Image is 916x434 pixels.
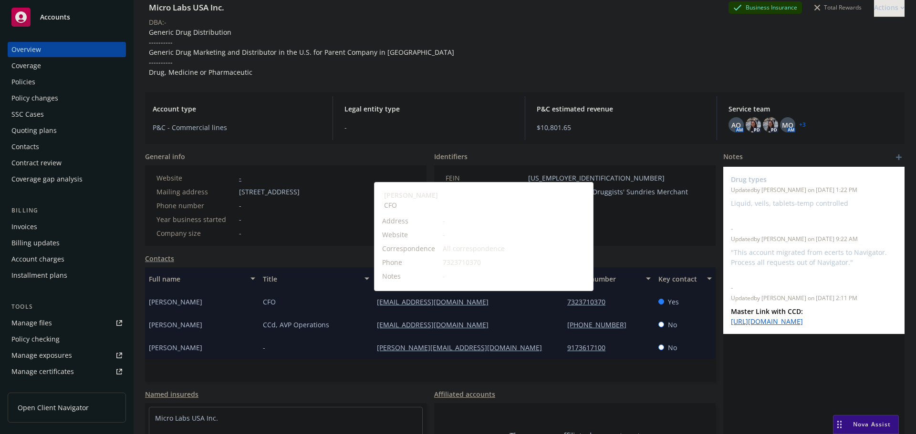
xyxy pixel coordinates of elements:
[8,219,126,234] a: Invoices
[18,403,89,413] span: Open Client Navigator
[434,389,495,399] a: Affiliated accounts
[731,174,872,184] span: Drug types
[8,302,126,312] div: Tools
[377,297,496,306] a: [EMAIL_ADDRESS][DOMAIN_NAME]
[382,230,408,240] span: Website
[11,74,35,90] div: Policies
[729,104,897,114] span: Service team
[156,187,235,197] div: Mailing address
[537,122,705,132] span: $10,801.65
[11,332,60,347] div: Policy checking
[731,283,872,293] span: -
[8,4,126,30] a: Accounts
[8,252,126,267] a: Account charges
[11,364,74,379] div: Manage certificates
[8,91,126,106] a: Policy changes
[263,343,265,353] span: -
[145,267,259,290] button: Full name
[853,420,891,428] span: Nova Assist
[731,294,897,303] span: Updated by [PERSON_NAME] on [DATE] 2:11 PM
[567,320,634,329] a: [PHONE_NUMBER]
[153,104,321,114] span: Account type
[833,415,845,434] div: Drag to move
[377,343,550,352] a: [PERSON_NAME][EMAIL_ADDRESS][DOMAIN_NAME]
[8,380,126,395] a: Manage claims
[668,320,677,330] span: No
[382,243,435,253] span: Correspondence
[723,167,905,216] div: Drug typesUpdatedby [PERSON_NAME] on [DATE] 1:22 PMLiquid, veils, tablets-temp controlled
[11,58,41,73] div: Coverage
[384,191,438,200] strong: [PERSON_NAME]
[655,267,716,290] button: Key contact
[443,230,585,240] span: -
[11,107,44,122] div: SSC Cases
[239,201,241,211] span: -
[11,380,60,395] div: Manage claims
[344,104,513,114] span: Legal entity type
[782,120,793,130] span: MQ
[11,235,60,251] div: Billing updates
[149,274,245,284] div: Full name
[8,155,126,171] a: Contract review
[259,267,373,290] button: Title
[11,315,52,331] div: Manage files
[11,219,37,234] div: Invoices
[239,214,241,224] span: -
[8,42,126,57] a: Overview
[153,122,321,132] span: P&C - Commercial lines
[8,268,126,283] a: Installment plans
[373,267,563,290] button: Email
[8,348,126,363] a: Manage exposures
[723,275,905,334] div: -Updatedby [PERSON_NAME] on [DATE] 2:11 PMMaster Link with CCD: [URL][DOMAIN_NAME]
[563,267,655,290] button: Phone number
[567,343,613,352] a: 9173617100
[443,271,585,281] span: -
[155,414,218,423] a: Micro Labs USA Inc.
[567,297,613,306] a: 7323710370
[8,139,126,154] a: Contacts
[443,257,585,267] span: 7323710370
[145,1,228,14] div: Micro Labs USA Inc.
[239,228,241,238] span: -
[149,297,202,307] span: [PERSON_NAME]
[40,13,70,21] span: Accounts
[528,187,704,207] span: 424210 - Drugs and Druggists' Sundries Merchant Wholesalers
[8,107,126,122] a: SSC Cases
[763,117,778,132] img: photo
[8,364,126,379] a: Manage certificates
[156,173,235,183] div: Website
[149,320,202,330] span: [PERSON_NAME]
[263,297,276,307] span: CFO
[11,155,62,171] div: Contract review
[528,173,665,183] span: [US_EMPLOYER_IDENTIFICATION_NUMBER]
[443,243,585,253] span: All correspondence
[731,235,897,243] span: Updated by [PERSON_NAME] on [DATE] 9:22 AM
[145,389,198,399] a: Named insureds
[11,123,57,138] div: Quoting plans
[893,151,905,163] a: add
[382,271,401,281] span: Notes
[382,216,408,226] span: Address
[384,200,438,210] span: CFO
[723,151,743,163] span: Notes
[8,74,126,90] a: Policies
[731,317,803,326] a: [URL][DOMAIN_NAME]
[537,104,705,114] span: P&C estimated revenue
[11,348,72,363] div: Manage exposures
[11,252,64,267] div: Account charges
[8,235,126,251] a: Billing updates
[8,123,126,138] a: Quoting plans
[263,320,329,330] span: CCd, AVP Operations
[658,274,701,284] div: Key contact
[731,248,889,267] span: "This account migrated from ecerts to Navigator. Process all requests out of Navigator."
[668,343,677,353] span: No
[8,332,126,347] a: Policy checking
[156,201,235,211] div: Phone number
[723,216,905,275] div: -Updatedby [PERSON_NAME] on [DATE] 9:22 AM"This account migrated from ecerts to Navigator. Proces...
[239,173,241,182] a: -
[156,214,235,224] div: Year business started
[810,1,866,13] div: Total Rewards
[668,297,679,307] span: Yes
[8,206,126,215] div: Billing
